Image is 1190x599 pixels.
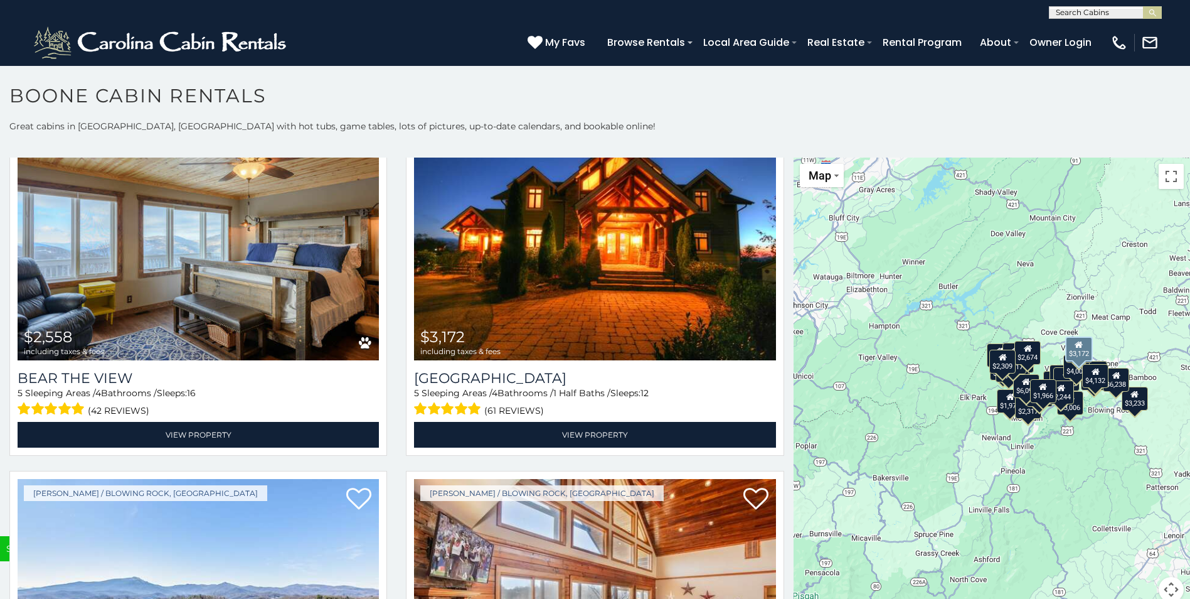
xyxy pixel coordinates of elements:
[414,117,775,360] a: Wilderness Lodge $3,172 including taxes & fees
[414,387,419,399] span: 5
[1122,387,1148,411] div: $3,233
[1082,364,1108,388] div: $4,132
[743,487,768,513] a: Add to favorites
[1057,391,1083,415] div: $3,006
[24,347,104,355] span: including taxes & fees
[18,422,379,448] a: View Property
[997,389,1023,413] div: $1,974
[800,164,844,187] button: Change map style
[1049,365,1076,389] div: $3,473
[640,387,649,399] span: 12
[876,31,968,53] a: Rental Program
[809,169,831,182] span: Map
[95,387,101,399] span: 4
[1065,337,1093,362] div: $3,172
[420,328,465,346] span: $3,172
[420,347,501,355] span: including taxes & fees
[414,387,775,419] div: Sleeping Areas / Bathrooms / Sleeps:
[187,387,196,399] span: 16
[24,328,72,346] span: $2,558
[697,31,795,53] a: Local Area Guide
[414,370,775,387] h3: Wilderness Lodge
[1023,31,1098,53] a: Owner Login
[1159,164,1184,189] button: Toggle fullscreen view
[1014,341,1041,365] div: $2,674
[18,117,379,360] img: Bear The View
[1013,374,1039,398] div: $6,093
[492,387,497,399] span: 4
[1015,395,1041,419] div: $2,317
[1048,380,1074,404] div: $2,244
[414,117,775,360] img: Wilderness Lodge
[420,485,664,501] a: [PERSON_NAME] / Blowing Rock, [GEOGRAPHIC_DATA]
[18,387,379,419] div: Sleeping Areas / Bathrooms / Sleeps:
[18,387,23,399] span: 5
[18,370,379,387] a: Bear The View
[88,402,149,419] span: (42 reviews)
[1110,34,1128,51] img: phone-regular-white.png
[1081,361,1107,385] div: $2,863
[1053,367,1080,391] div: $3,220
[1141,34,1159,51] img: mail-regular-white.png
[1103,368,1129,392] div: $6,238
[601,31,691,53] a: Browse Rentals
[484,402,544,419] span: (61 reviews)
[989,350,1016,374] div: $2,309
[553,387,610,399] span: 1 Half Baths /
[31,24,292,62] img: White-1-2.png
[346,487,371,513] a: Add to favorites
[545,35,585,50] span: My Favs
[1030,379,1056,403] div: $1,966
[24,485,267,501] a: [PERSON_NAME] / Blowing Rock, [GEOGRAPHIC_DATA]
[987,343,1013,367] div: $5,958
[528,35,588,51] a: My Favs
[801,31,871,53] a: Real Estate
[414,422,775,448] a: View Property
[18,117,379,360] a: Bear The View $2,558 including taxes & fees
[1063,355,1090,379] div: $4,006
[414,370,775,387] a: [GEOGRAPHIC_DATA]
[974,31,1017,53] a: About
